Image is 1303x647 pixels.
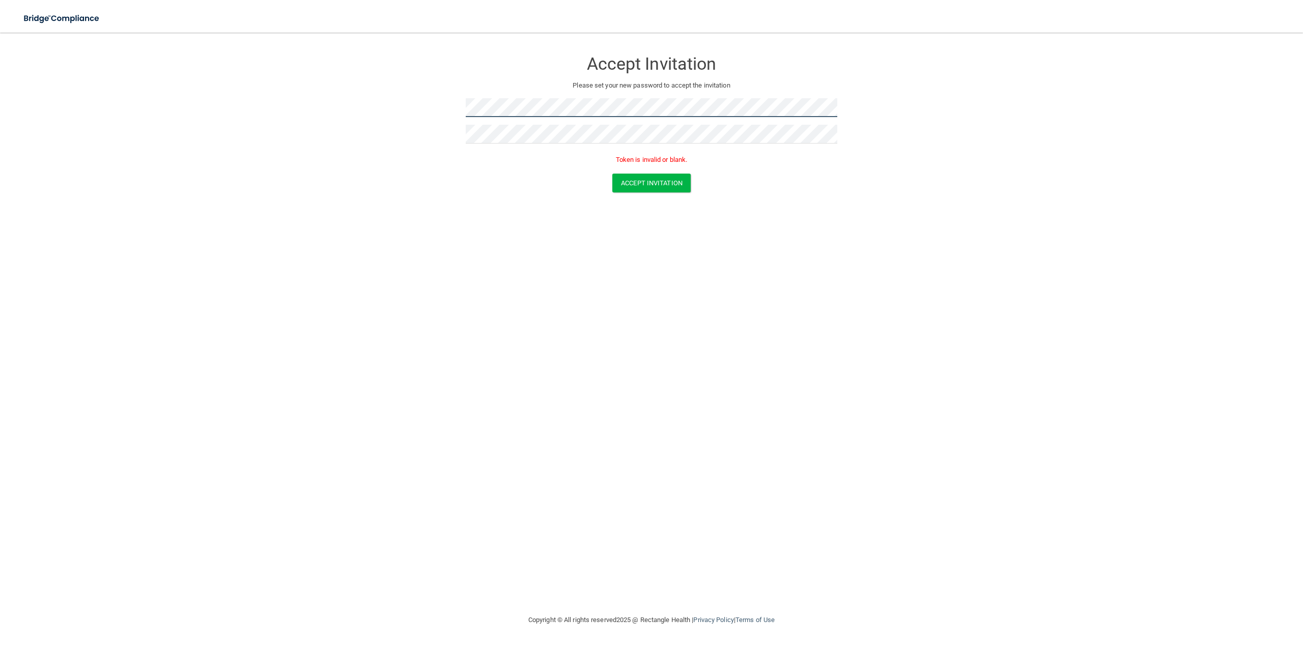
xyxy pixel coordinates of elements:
button: Accept Invitation [612,174,691,192]
iframe: Drift Widget Chat Controller [1127,575,1291,615]
div: Copyright © All rights reserved 2025 @ Rectangle Health | | [466,604,837,636]
img: bridge_compliance_login_screen.278c3ca4.svg [15,8,109,29]
a: Terms of Use [735,616,775,624]
p: Please set your new password to accept the invitation [473,79,830,92]
p: Token is invalid or blank. [466,154,837,166]
h3: Accept Invitation [466,54,837,73]
a: Privacy Policy [693,616,733,624]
